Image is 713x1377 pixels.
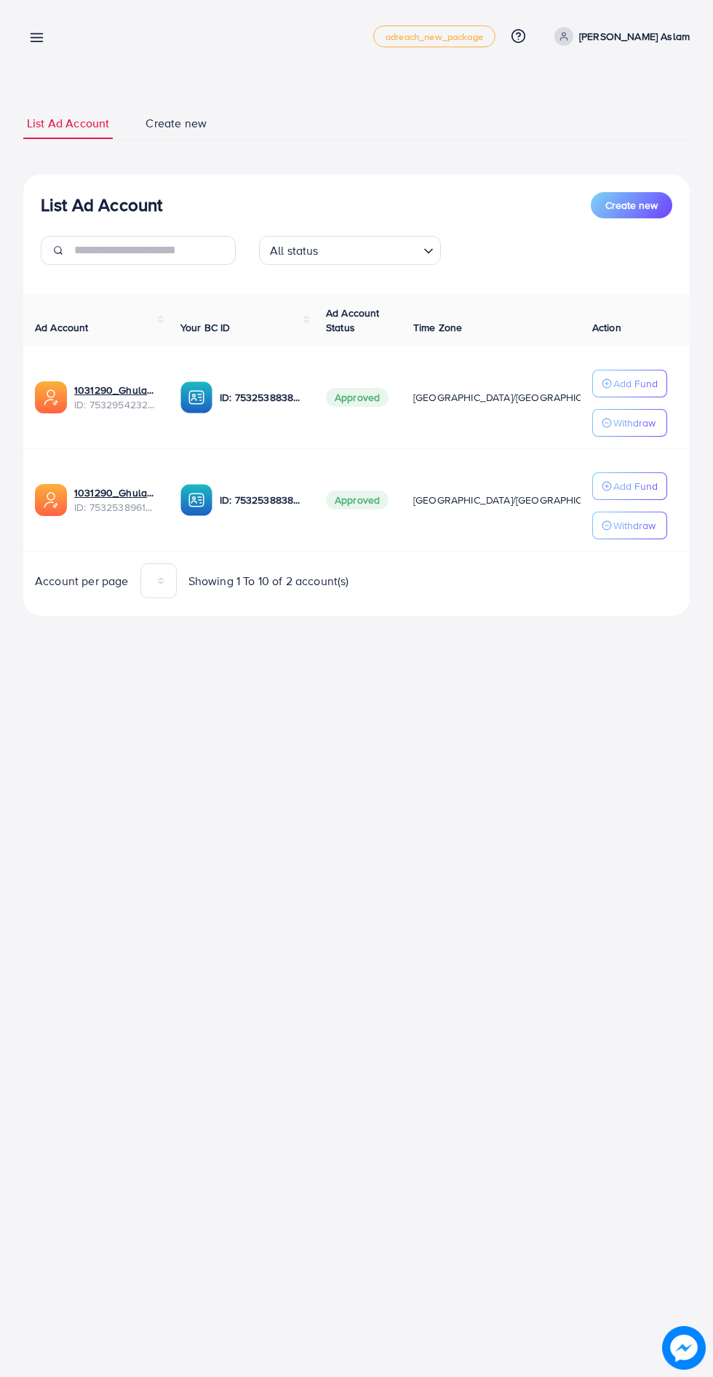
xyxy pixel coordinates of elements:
[613,414,656,432] p: Withdraw
[413,320,462,335] span: Time Zone
[74,500,157,515] span: ID: 7532538961244635153
[74,383,157,413] div: <span class='underline'>1031290_Ghulam Rasool Aslam 2_1753902599199</span></br>7532954232266326017
[74,383,157,397] a: 1031290_Ghulam Rasool Aslam 2_1753902599199
[613,517,656,534] p: Withdraw
[592,512,667,539] button: Withdraw
[267,240,322,261] span: All status
[326,306,380,335] span: Ad Account Status
[220,491,303,509] p: ID: 7532538838637019152
[27,115,109,132] span: List Ad Account
[613,375,658,392] p: Add Fund
[35,381,67,413] img: ic-ads-acc.e4c84228.svg
[592,370,667,397] button: Add Fund
[323,237,418,261] input: Search for option
[35,484,67,516] img: ic-ads-acc.e4c84228.svg
[188,573,349,590] span: Showing 1 To 10 of 2 account(s)
[579,28,690,45] p: [PERSON_NAME] Aslam
[74,485,157,515] div: <span class='underline'>1031290_Ghulam Rasool Aslam_1753805901568</span></br>7532538961244635153
[180,320,231,335] span: Your BC ID
[74,485,157,500] a: 1031290_Ghulam Rasool Aslam_1753805901568
[35,320,89,335] span: Ad Account
[326,388,389,407] span: Approved
[386,32,483,41] span: adreach_new_package
[591,192,672,218] button: Create new
[74,397,157,412] span: ID: 7532954232266326017
[180,381,212,413] img: ic-ba-acc.ded83a64.svg
[592,409,667,437] button: Withdraw
[35,573,129,590] span: Account per page
[605,198,658,213] span: Create new
[592,472,667,500] button: Add Fund
[41,194,162,215] h3: List Ad Account
[259,236,441,265] div: Search for option
[180,484,212,516] img: ic-ba-acc.ded83a64.svg
[613,477,658,495] p: Add Fund
[549,27,690,46] a: [PERSON_NAME] Aslam
[220,389,303,406] p: ID: 7532538838637019152
[592,320,621,335] span: Action
[413,493,616,507] span: [GEOGRAPHIC_DATA]/[GEOGRAPHIC_DATA]
[326,491,389,509] span: Approved
[373,25,495,47] a: adreach_new_package
[662,1326,706,1370] img: image
[413,390,616,405] span: [GEOGRAPHIC_DATA]/[GEOGRAPHIC_DATA]
[146,115,207,132] span: Create new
